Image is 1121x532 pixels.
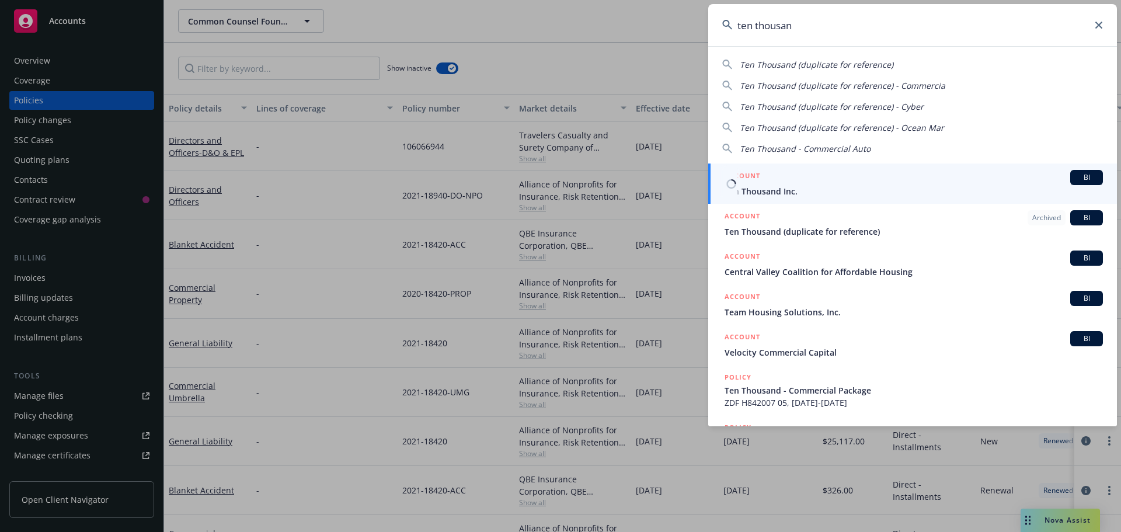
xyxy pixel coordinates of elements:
[1075,172,1098,183] span: BI
[725,346,1103,359] span: Velocity Commercial Capital
[708,204,1117,244] a: ACCOUNTArchivedBITen Thousand (duplicate for reference)
[708,325,1117,365] a: ACCOUNTBIVelocity Commercial Capital
[725,170,760,184] h5: ACCOUNT
[725,331,760,345] h5: ACCOUNT
[1075,253,1098,263] span: BI
[725,397,1103,409] span: ZDF H842007 05, [DATE]-[DATE]
[725,210,760,224] h5: ACCOUNT
[725,371,751,383] h5: POLICY
[1075,293,1098,304] span: BI
[725,384,1103,397] span: Ten Thousand - Commercial Package
[708,4,1117,46] input: Search...
[725,251,760,265] h5: ACCOUNT
[725,266,1103,278] span: Central Valley Coalition for Affordable Housing
[725,291,760,305] h5: ACCOUNT
[740,59,893,70] span: Ten Thousand (duplicate for reference)
[708,284,1117,325] a: ACCOUNTBITeam Housing Solutions, Inc.
[740,80,945,91] span: Ten Thousand (duplicate for reference) - Commercia
[725,422,751,433] h5: POLICY
[708,415,1117,465] a: POLICY
[708,365,1117,415] a: POLICYTen Thousand - Commercial PackageZDF H842007 05, [DATE]-[DATE]
[725,225,1103,238] span: Ten Thousand (duplicate for reference)
[1075,333,1098,344] span: BI
[708,244,1117,284] a: ACCOUNTBICentral Valley Coalition for Affordable Housing
[740,122,944,133] span: Ten Thousand (duplicate for reference) - Ocean Mar
[740,101,924,112] span: Ten Thousand (duplicate for reference) - Cyber
[725,185,1103,197] span: Ten Thousand Inc.
[708,164,1117,204] a: ACCOUNTBITen Thousand Inc.
[725,306,1103,318] span: Team Housing Solutions, Inc.
[740,143,871,154] span: Ten Thousand - Commercial Auto
[1032,213,1061,223] span: Archived
[1075,213,1098,223] span: BI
